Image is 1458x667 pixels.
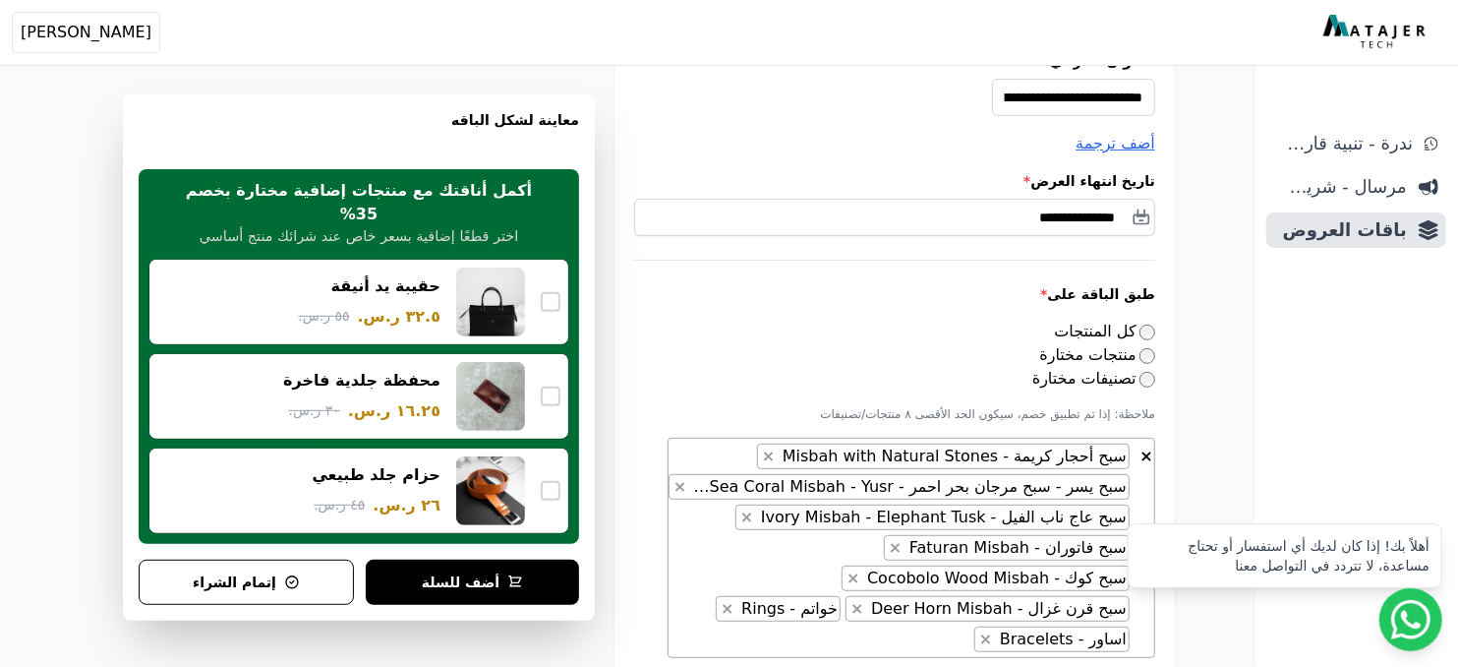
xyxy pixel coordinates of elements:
img: MatajerTech Logo [1323,15,1430,50]
li: سبح فاتوران - Faturan Misbah [884,535,1130,561]
button: Remove item [885,536,905,560]
li: سبح يسر - سبح مرجان بحر احمر - Red Sea Coral Misbah - Yusr [669,474,1130,500]
li: سبح كوك - Cocobolo Wood Misbah [842,566,1130,591]
span: × [1140,447,1153,465]
h3: معاينة لشكل الباقه [139,110,579,153]
button: أضف ترجمة [1076,132,1155,155]
button: Remove item [736,506,757,529]
button: [PERSON_NAME] [12,12,160,53]
input: تصنيفات مختارة [1139,372,1155,388]
span: ٤٥ ر.س. [314,495,365,515]
span: ٣٢.٥ ر.س. [358,305,440,329]
li: سبح عاج ناب الفيل - Ivory Misbah - Elephant Tusk [735,505,1130,530]
label: تاريخ انتهاء العرض [634,171,1155,191]
button: Remove item [758,445,779,468]
span: × [673,477,686,496]
button: إتمام الشراء [139,560,354,605]
span: ٥٥ ر.س. [298,306,349,327]
span: ٢٦ ر.س. [373,494,440,517]
label: تصنيفات مختارة [1032,369,1155,388]
span: مرسال - شريط دعاية [1274,173,1407,201]
span: اساور - Bracelets [995,630,1129,648]
div: محفظة جلدية فاخرة [283,370,440,392]
span: × [740,508,753,526]
button: أضف للسلة [366,560,579,605]
img: محفظة جلدية فاخرة [456,362,525,431]
button: Remove item [846,597,867,621]
span: سبح كوك - Cocobolo Wood Misbah [862,569,1129,587]
button: Remove item [843,567,863,590]
label: كل المنتجات [1055,322,1156,340]
button: Remove all items [1139,444,1154,463]
span: خواتم - Rings [736,599,840,618]
span: أضف ترجمة [1076,134,1155,152]
span: × [889,538,902,557]
label: طبق الباقة على [634,284,1155,304]
span: ٣٠ ر.س. [289,400,340,421]
label: منتجات مختارة [1040,345,1155,364]
span: سبح قرن غزال - Deer Horn Misbah [866,599,1129,618]
button: Remove item [975,628,996,651]
span: × [762,447,775,465]
li: اساور - Bracelets [974,627,1130,652]
span: سبح أحجار كريمة - Misbah with Natural Stones [778,447,1129,465]
span: ندرة - تنبية قارب علي النفاذ [1274,130,1413,157]
li: سبح قرن غزال - Deer Horn Misbah [846,596,1130,622]
input: منتجات مختارة [1139,348,1155,364]
div: حقيبة يد أنيقة [331,275,440,297]
button: Remove item [717,597,737,621]
img: حزام جلد طبيعي [456,456,525,525]
li: سبح أحجار كريمة - Misbah with Natural Stones [757,444,1130,469]
input: كل المنتجات [1139,325,1155,340]
span: × [721,599,733,618]
button: Remove item [670,475,690,499]
div: حزام جلد طبيعي [313,464,441,486]
img: حقيبة يد أنيقة [456,268,525,336]
textarea: Search [958,629,969,652]
span: سبح يسر - سبح مرجان بحر احمر - Red Sea Coral Misbah - Yusr [670,477,1129,496]
span: × [850,599,863,618]
li: خواتم - Rings [716,596,841,622]
div: أهلاً بك! إذا كان لديك أي استفسار أو تحتاج مساعدة، لا تتردد في التواصل معنا [1140,536,1429,576]
span: [PERSON_NAME] [21,21,151,44]
p: ملاحظة: إذا تم تطبيق خصم، سيكون الحد الأقصى ٨ منتجات/تصنيفات [634,406,1155,422]
span: باقات العروض [1274,216,1407,244]
h2: أكمل أناقتك مع منتجات إضافية مختارة بخصم 35% [169,179,548,226]
span: ١٦.٢٥ ر.س. [348,399,440,423]
span: × [846,569,859,587]
p: اختر قطعًا إضافية بسعر خاص عند شرائك منتج أساسي [200,226,519,248]
span: سبح عاج ناب الفيل - Ivory Misbah - Elephant Tusk [756,508,1129,526]
span: سبح فاتوران - Faturan Misbah [904,538,1129,557]
span: × [979,630,992,648]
